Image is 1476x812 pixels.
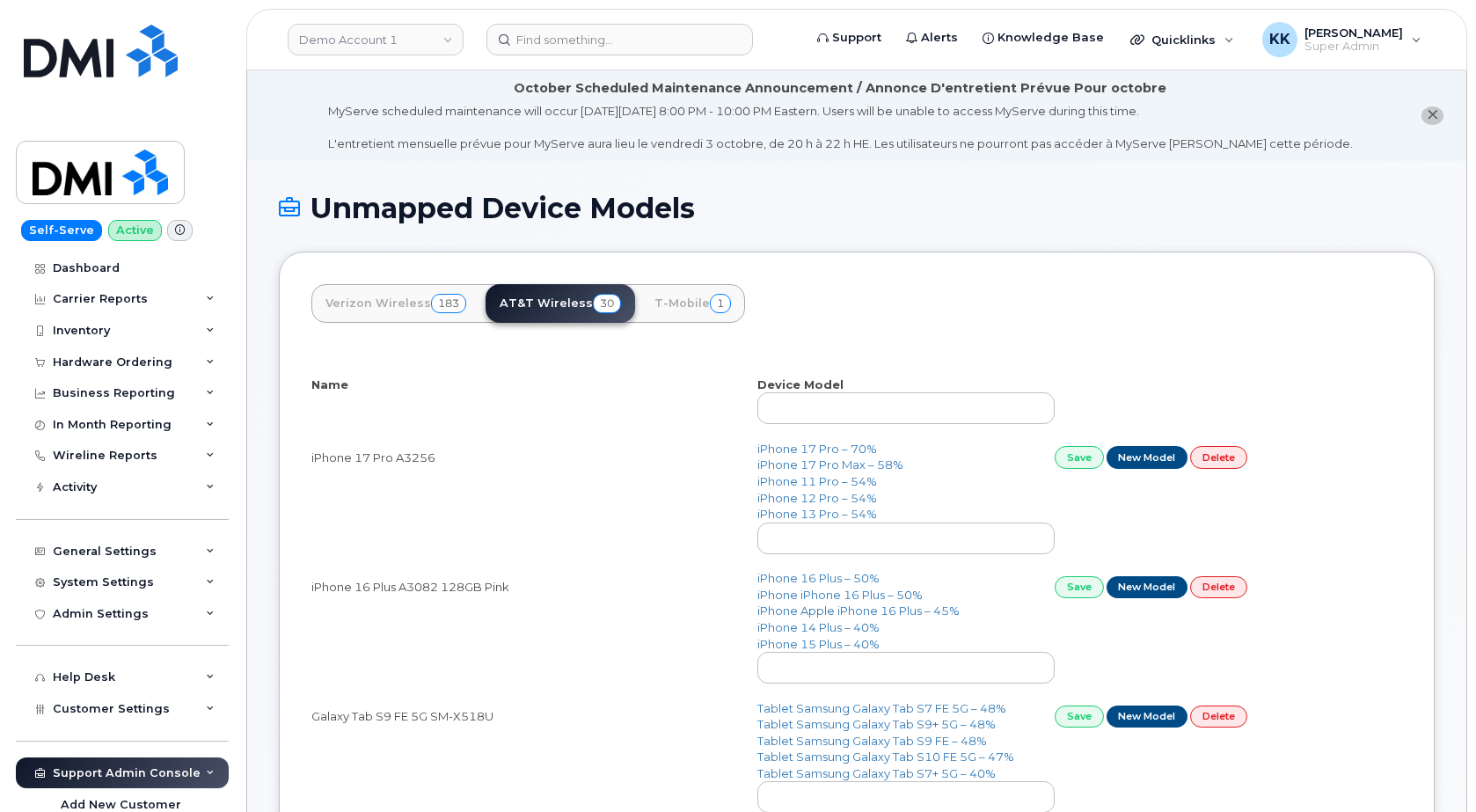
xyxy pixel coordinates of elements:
[757,571,880,585] a: iPhone 16 Plus – 50%
[757,442,877,456] a: iPhone 17 Pro – 70%
[1107,576,1188,598] a: New Model
[710,294,731,313] span: 1
[328,103,1353,152] div: MyServe scheduled maintenance will occur [DATE][DATE] 8:00 PM - 10:00 PM Eastern. Users will be u...
[1190,706,1247,728] a: Delete
[431,294,466,313] span: 183
[757,588,923,602] a: iPhone iPhone 16 Plus – 50%
[757,717,996,731] a: Tablet Samsung Galaxy Tab S9+ 5G – 48%
[311,392,757,522] td: iPhone 17 Pro A3256
[1107,446,1188,468] a: New Model
[311,523,757,652] td: iPhone 16 Plus A3082 128GB Pink
[1421,106,1443,125] button: close notification
[757,750,1014,764] a: Tablet Samsung Galaxy Tab S10 FE 5G – 47%
[311,377,757,393] th: Name
[279,193,1435,223] h1: Unmapped Device Models
[1107,706,1188,728] a: New Model
[757,604,960,618] a: iPhone Apple iPhone 16 Plus – 45%
[640,284,745,323] a: T-Mobile1
[757,377,1055,393] th: Device Model
[311,652,757,781] td: Galaxy Tab S9 FE 5G SM-X518U
[757,620,880,634] a: iPhone 14 Plus – 40%
[593,294,621,313] span: 30
[757,637,880,651] a: iPhone 15 Plus – 40%
[757,491,877,505] a: iPhone 12 Pro – 54%
[486,284,635,323] a: AT&T Wireless30
[757,457,903,472] a: iPhone 17 Pro Max – 58%
[757,701,1006,715] a: Tablet Samsung Galaxy Tab S7 FE 5G – 48%
[757,734,987,748] a: Tablet Samsung Galaxy Tab S9 FE – 48%
[514,79,1166,98] div: October Scheduled Maintenance Announcement / Annonce D'entretient Prévue Pour octobre
[757,507,877,521] a: iPhone 13 Pro – 54%
[757,766,996,780] a: Tablet Samsung Galaxy Tab S7+ 5G – 40%
[1055,576,1104,598] a: Save
[1190,576,1247,598] a: Delete
[1190,446,1247,468] a: Delete
[1055,446,1104,468] a: Save
[311,284,480,323] a: Verizon Wireless183
[757,474,877,488] a: iPhone 11 Pro – 54%
[1055,706,1104,728] a: Save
